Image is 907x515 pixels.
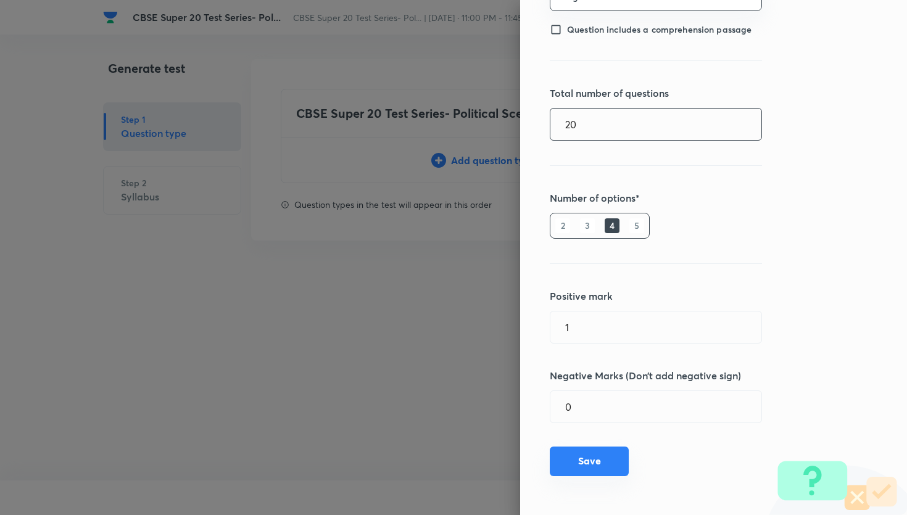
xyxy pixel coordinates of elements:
h6: 5 [629,218,644,233]
input: Positive marks [550,311,761,343]
h6: 2 [555,218,570,233]
input: Negative marks [550,391,761,422]
h5: Number of options* [550,191,836,205]
h6: 3 [580,218,595,233]
h5: Negative Marks (Don’t add negative sign) [550,368,836,383]
button: Save [550,447,629,476]
h5: Positive mark [550,289,836,303]
input: No. of questions [550,109,761,140]
h5: Total number of questions [550,86,836,101]
h6: 4 [605,218,619,233]
span: Question includes a comprehension passage [567,24,752,35]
